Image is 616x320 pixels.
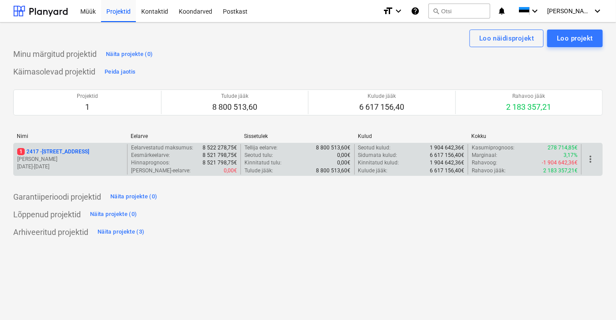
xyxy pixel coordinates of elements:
[131,144,193,152] p: Eelarvestatud maksumus :
[479,33,534,44] div: Loo näidisprojekt
[77,102,98,112] p: 1
[244,133,351,139] div: Sissetulek
[358,152,398,159] p: Sidumata kulud :
[17,148,124,171] div: 12417 -[STREET_ADDRESS][PERSON_NAME][DATE]-[DATE]
[472,167,506,175] p: Rahavoo jääk :
[224,167,237,175] p: 0,00€
[131,167,191,175] p: [PERSON_NAME]-eelarve :
[393,6,404,16] i: keyboard_arrow_down
[212,93,257,100] p: Tulude jääk
[470,30,544,47] button: Loo näidisprojekt
[472,159,497,167] p: Rahavoog :
[572,278,616,320] iframe: Chat Widget
[359,102,404,112] p: 6 617 156,40
[77,93,98,100] p: Projektid
[110,192,158,202] div: Näita projekte (0)
[507,102,552,112] p: 2 183 357,21
[203,144,237,152] p: 8 522 278,75€
[17,148,89,156] p: 2417 - [STREET_ADDRESS]
[432,7,439,15] span: search
[106,49,153,60] div: Näita projekte (0)
[105,67,135,77] div: Peida jaotis
[131,159,170,167] p: Hinnaprognoos :
[102,65,138,79] button: Peida jaotis
[543,167,578,175] p: 2 183 357,21€
[95,225,147,239] button: Näita projekte (3)
[472,152,497,159] p: Marginaal :
[17,148,25,155] span: 1
[104,47,155,61] button: Näita projekte (0)
[542,159,578,167] p: -1 904 642,36€
[212,102,257,112] p: 8 800 513,60
[90,209,137,220] div: Näita projekte (0)
[507,93,552,100] p: Rahavoo jääk
[563,152,578,159] p: 3,17%
[17,156,124,163] p: [PERSON_NAME]
[17,163,124,171] p: [DATE] - [DATE]
[411,6,420,16] i: Abikeskus
[203,152,237,159] p: 8 521 798,75€
[17,133,124,139] div: Nimi
[472,144,515,152] p: Kasumiprognoos :
[548,144,578,152] p: 278 714,85€
[13,192,101,202] p: Garantiiperioodi projektid
[585,154,596,164] span: more_vert
[358,167,388,175] p: Kulude jääk :
[430,152,464,159] p: 6 617 156,40€
[244,144,278,152] p: Tellija eelarve :
[244,159,282,167] p: Kinnitatud tulu :
[557,33,593,44] div: Loo projekt
[358,133,465,139] div: Kulud
[338,152,351,159] p: 0,00€
[430,167,464,175] p: 6 617 156,40€
[547,7,591,15] span: [PERSON_NAME]
[13,209,81,220] p: Lõppenud projektid
[13,49,97,60] p: Minu märgitud projektid
[13,67,95,77] p: Käimasolevad projektid
[430,159,464,167] p: 1 904 642,36€
[203,159,237,167] p: 8 521 798,75€
[428,4,490,19] button: Otsi
[316,144,351,152] p: 8 800 513,60€
[244,152,273,159] p: Seotud tulu :
[108,190,160,204] button: Näita projekte (0)
[430,144,464,152] p: 1 904 642,36€
[316,167,351,175] p: 8 800 513,60€
[497,6,506,16] i: notifications
[131,152,170,159] p: Eesmärkeelarve :
[131,133,237,139] div: Eelarve
[471,133,578,139] div: Kokku
[592,6,603,16] i: keyboard_arrow_down
[547,30,603,47] button: Loo projekt
[98,227,145,237] div: Näita projekte (3)
[338,159,351,167] p: 0,00€
[13,227,88,238] p: Arhiveeritud projektid
[244,167,273,175] p: Tulude jääk :
[358,144,391,152] p: Seotud kulud :
[358,159,399,167] p: Kinnitatud kulud :
[530,6,540,16] i: keyboard_arrow_down
[88,208,139,222] button: Näita projekte (0)
[383,6,393,16] i: format_size
[359,93,404,100] p: Kulude jääk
